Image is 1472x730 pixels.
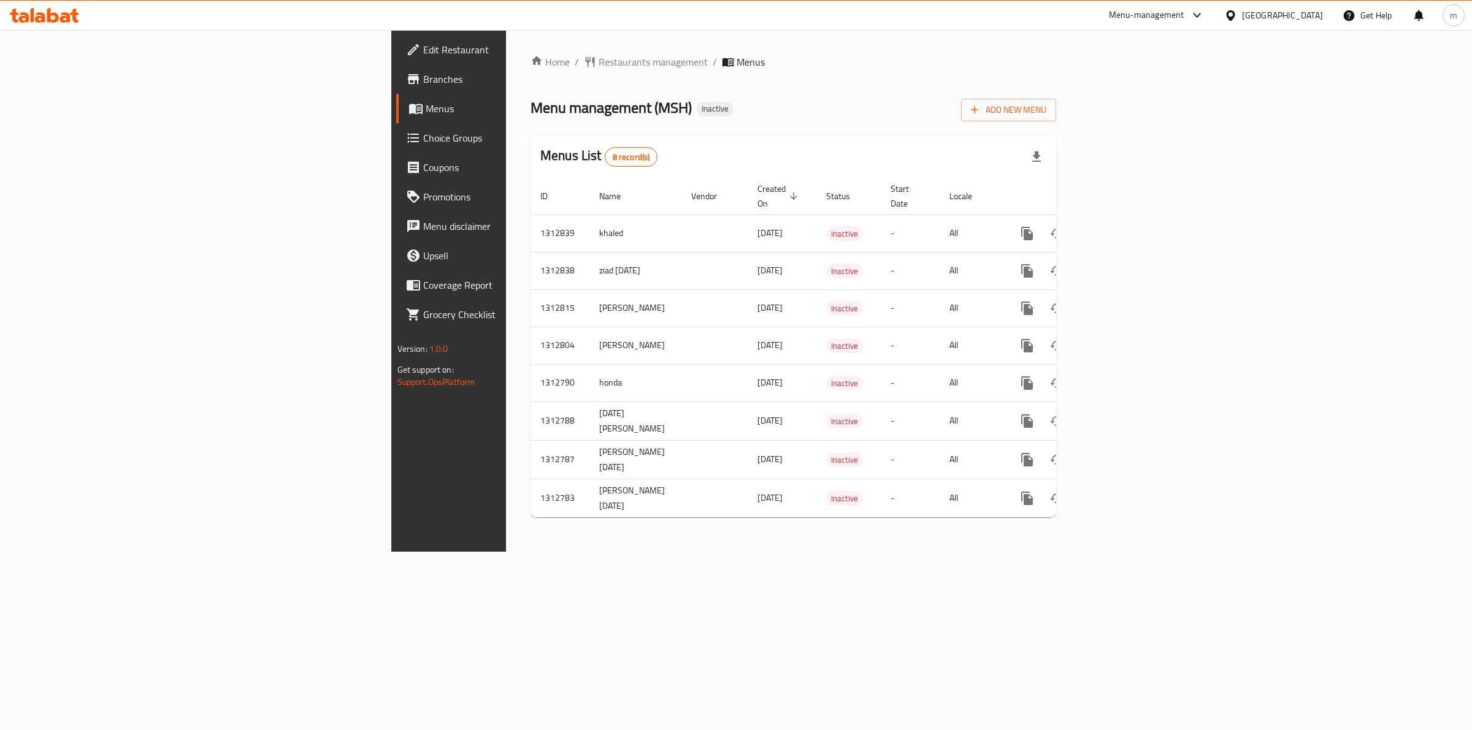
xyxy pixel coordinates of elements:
[826,453,863,467] span: Inactive
[1042,294,1071,323] button: Change Status
[396,300,637,329] a: Grocery Checklist
[426,101,627,116] span: Menus
[757,262,783,278] span: [DATE]
[826,338,863,353] div: Inactive
[940,289,1003,327] td: All
[757,300,783,316] span: [DATE]
[429,341,448,357] span: 1.0.0
[881,215,940,252] td: -
[599,189,637,203] span: Name
[1042,445,1071,474] button: Change Status
[1013,368,1042,398] button: more
[691,189,733,203] span: Vendor
[757,451,783,467] span: [DATE]
[1013,406,1042,436] button: more
[826,189,866,203] span: Status
[540,189,564,203] span: ID
[396,211,637,241] a: Menu disclaimer
[1013,256,1042,286] button: more
[605,147,658,167] div: Total records count
[1013,331,1042,360] button: more
[826,226,863,241] div: Inactive
[891,181,925,211] span: Start Date
[881,440,940,479] td: -
[1013,484,1042,513] button: more
[531,178,1140,518] table: enhanced table
[881,364,940,401] td: -
[737,55,765,69] span: Menus
[584,55,708,69] a: Restaurants management
[940,401,1003,440] td: All
[423,219,627,234] span: Menu disclaimer
[940,215,1003,252] td: All
[396,182,637,211] a: Promotions
[1450,9,1457,22] span: m
[757,375,783,390] span: [DATE]
[1003,178,1140,215] th: Actions
[826,376,863,390] span: Inactive
[826,491,863,506] div: Inactive
[826,492,863,506] span: Inactive
[826,227,863,241] span: Inactive
[1042,484,1071,513] button: Change Status
[423,307,627,322] span: Grocery Checklist
[397,374,475,390] a: Support.OpsPlatform
[697,102,734,116] div: Inactive
[881,252,940,289] td: -
[423,131,627,145] span: Choice Groups
[971,102,1046,118] span: Add New Menu
[423,278,627,292] span: Coverage Report
[540,146,657,167] h2: Menus List
[881,401,940,440] td: -
[1042,368,1071,398] button: Change Status
[1042,219,1071,248] button: Change Status
[423,72,627,86] span: Branches
[423,42,627,57] span: Edit Restaurant
[881,479,940,517] td: -
[881,327,940,364] td: -
[826,452,863,467] div: Inactive
[826,264,863,278] span: Inactive
[396,35,637,64] a: Edit Restaurant
[1042,331,1071,360] button: Change Status
[961,99,1056,121] button: Add New Menu
[757,413,783,428] span: [DATE]
[826,302,863,316] span: Inactive
[1013,294,1042,323] button: more
[1022,142,1051,172] div: Export file
[1109,8,1184,23] div: Menu-management
[396,241,637,270] a: Upsell
[1013,219,1042,248] button: more
[940,252,1003,289] td: All
[881,289,940,327] td: -
[713,55,717,69] li: /
[826,414,863,428] span: Inactive
[940,440,1003,479] td: All
[757,337,783,353] span: [DATE]
[605,151,657,163] span: 8 record(s)
[940,327,1003,364] td: All
[1013,445,1042,474] button: more
[599,55,708,69] span: Restaurants management
[1242,9,1323,22] div: [GEOGRAPHIC_DATA]
[423,248,627,263] span: Upsell
[940,364,1003,401] td: All
[1042,256,1071,286] button: Change Status
[826,301,863,316] div: Inactive
[697,104,734,114] span: Inactive
[940,479,1003,517] td: All
[423,189,627,204] span: Promotions
[757,225,783,241] span: [DATE]
[396,270,637,300] a: Coverage Report
[757,490,783,506] span: [DATE]
[949,189,988,203] span: Locale
[396,94,637,123] a: Menus
[423,160,627,175] span: Coupons
[757,181,802,211] span: Created On
[826,339,863,353] span: Inactive
[531,55,1056,69] nav: breadcrumb
[396,153,637,182] a: Coupons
